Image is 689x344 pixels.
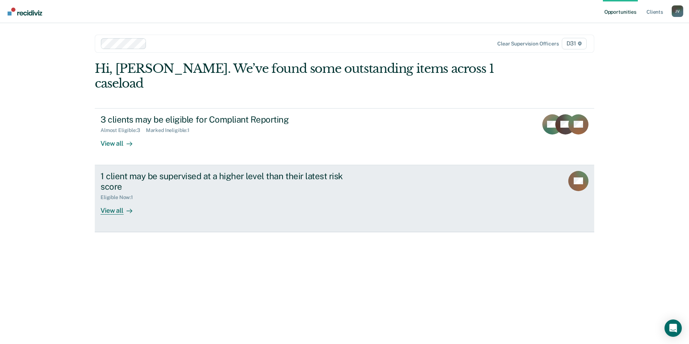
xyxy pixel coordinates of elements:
div: 1 client may be supervised at a higher level than their latest risk score [101,171,354,192]
div: Almost Eligible : 3 [101,127,146,133]
a: 3 clients may be eligible for Compliant ReportingAlmost Eligible:3Marked Ineligible:1View all [95,108,594,165]
img: Recidiviz [8,8,42,16]
div: Clear supervision officers [497,41,559,47]
div: Eligible Now : 1 [101,194,139,200]
div: Marked Ineligible : 1 [146,127,195,133]
span: D31 [562,38,587,49]
div: Hi, [PERSON_NAME]. We’ve found some outstanding items across 1 caseload [95,61,494,91]
a: 1 client may be supervised at a higher level than their latest risk scoreEligible Now:1View all [95,165,594,232]
button: Profile dropdown button [672,5,683,17]
div: View all [101,200,141,215]
div: J V [672,5,683,17]
div: Open Intercom Messenger [664,319,682,337]
div: 3 clients may be eligible for Compliant Reporting [101,114,354,125]
div: View all [101,133,141,147]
